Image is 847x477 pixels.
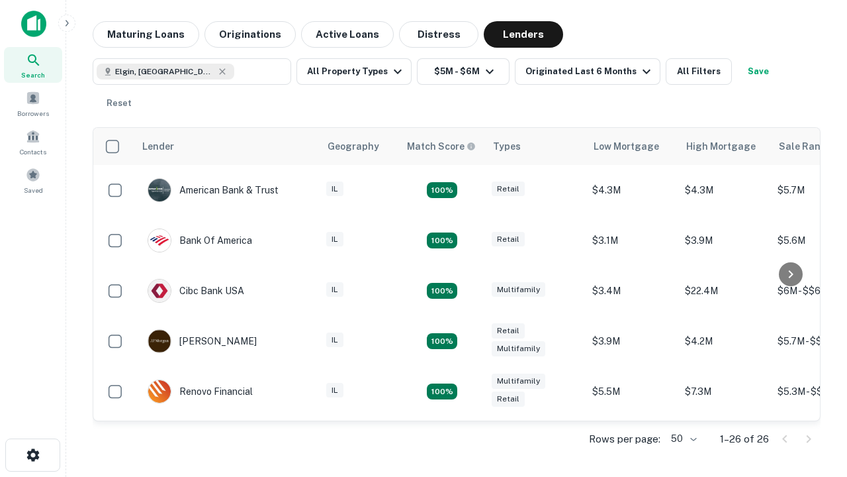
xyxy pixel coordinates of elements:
[678,165,771,215] td: $4.3M
[586,316,678,366] td: $3.9M
[678,316,771,366] td: $4.2M
[21,70,45,80] span: Search
[326,182,343,197] div: IL
[515,58,660,85] button: Originated Last 6 Months
[492,374,545,389] div: Multifamily
[148,279,244,303] div: Cibc Bank USA
[493,138,521,154] div: Types
[427,384,457,399] div: Matching Properties: 4, hasApolloMatch: undefined
[427,333,457,349] div: Matching Properties: 4, hasApolloMatch: undefined
[148,329,257,353] div: [PERSON_NAME]
[678,215,771,266] td: $3.9M
[134,128,320,165] th: Lender
[586,366,678,417] td: $5.5M
[485,128,586,165] th: Types
[148,380,253,403] div: Renovo Financial
[24,185,43,195] span: Saved
[492,392,525,407] div: Retail
[525,64,654,79] div: Originated Last 6 Months
[115,66,214,78] span: Elgin, [GEOGRAPHIC_DATA], [GEOGRAPHIC_DATA]
[399,21,478,48] button: Distress
[586,417,678,467] td: $2.2M
[686,138,756,154] div: High Mortgage
[142,138,174,154] div: Lender
[407,139,476,154] div: Capitalize uses an advanced AI algorithm to match your search with the best lender. The match sco...
[20,146,46,157] span: Contacts
[4,162,62,198] a: Saved
[296,58,412,85] button: All Property Types
[492,182,525,197] div: Retail
[326,282,343,297] div: IL
[326,232,343,247] div: IL
[492,323,525,339] div: Retail
[586,165,678,215] td: $4.3M
[678,417,771,467] td: $3.1M
[17,108,49,119] span: Borrowers
[427,283,457,299] div: Matching Properties: 4, hasApolloMatch: undefined
[720,431,769,447] p: 1–26 of 26
[4,85,62,121] a: Borrowers
[320,128,399,165] th: Geography
[589,431,660,447] p: Rows per page:
[328,138,379,154] div: Geography
[492,341,545,356] div: Multifamily
[492,232,525,247] div: Retail
[148,229,252,252] div: Bank Of America
[484,21,563,48] button: Lenders
[678,366,771,417] td: $7.3M
[678,266,771,316] td: $22.4M
[737,58,780,85] button: Save your search to get updates of matches that match your search criteria.
[301,21,394,48] button: Active Loans
[326,333,343,348] div: IL
[586,128,678,165] th: Low Mortgage
[148,280,171,302] img: picture
[492,282,545,297] div: Multifamily
[399,128,485,165] th: Capitalize uses an advanced AI algorithm to match your search with the best lender. The match sco...
[678,128,771,165] th: High Mortgage
[148,229,171,252] img: picture
[781,329,847,392] iframe: Chat Widget
[666,58,732,85] button: All Filters
[666,429,699,449] div: 50
[204,21,296,48] button: Originations
[427,233,457,248] div: Matching Properties: 4, hasApolloMatch: undefined
[148,178,279,202] div: American Bank & Trust
[21,11,46,37] img: capitalize-icon.png
[93,21,199,48] button: Maturing Loans
[148,380,171,403] img: picture
[407,139,473,154] h6: Match Score
[586,215,678,266] td: $3.1M
[586,266,678,316] td: $3.4M
[4,47,62,83] a: Search
[148,330,171,352] img: picture
[326,383,343,398] div: IL
[594,138,659,154] div: Low Mortgage
[148,179,171,201] img: picture
[427,182,457,198] div: Matching Properties: 7, hasApolloMatch: undefined
[417,58,510,85] button: $5M - $6M
[98,90,140,117] button: Reset
[4,124,62,160] a: Contacts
